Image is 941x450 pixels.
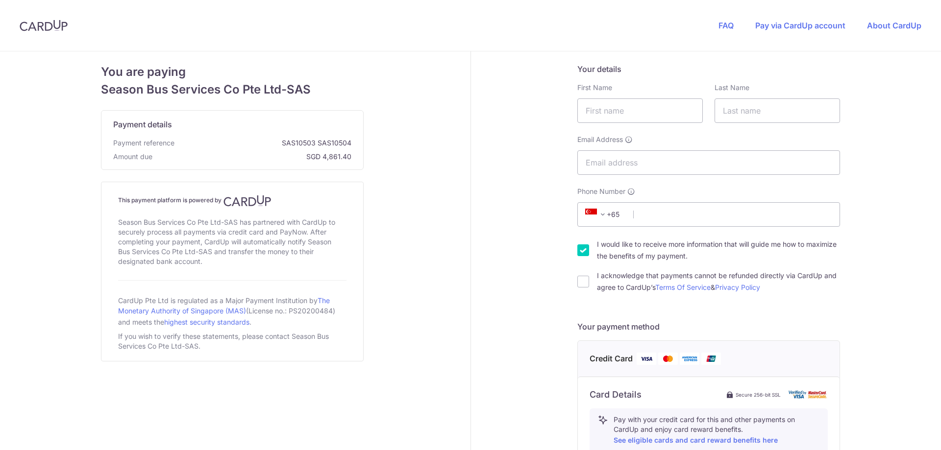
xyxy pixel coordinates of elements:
span: Season Bus Services Co Pte Ltd-SAS [101,81,364,98]
span: Credit Card [590,353,633,365]
img: CardUp [20,20,68,31]
img: Visa [637,353,656,365]
span: Payment details [113,118,172,130]
span: Phone Number [577,187,625,196]
img: Mastercard [658,353,678,365]
span: Amount due [113,152,152,162]
a: Privacy Policy [715,283,760,291]
label: First Name [577,83,612,93]
label: Last Name [715,83,749,93]
input: Email address [577,150,840,175]
h5: Your payment method [577,321,840,332]
input: First name [577,98,703,123]
a: Terms Of Service [655,283,711,291]
a: FAQ [718,21,734,30]
iframe: Opens a widget where you can find more information [878,421,931,445]
a: Pay via CardUp account [755,21,845,30]
span: Email Address [577,135,623,144]
img: card secure [789,390,828,399]
p: Pay with your credit card for this and other payments on CardUp and enjoy card reward benefits. [614,415,819,446]
span: SGD 4,861.40 [156,152,351,162]
a: See eligible cards and card reward benefits here [614,436,778,444]
div: If you wish to verify these statements, please contact Season Bus Services Co Pte Ltd-SAS. [118,330,347,353]
span: SAS10503 SAS10504 [178,138,351,148]
label: I acknowledge that payments cannot be refunded directly via CardUp and agree to CardUp’s & [597,270,840,293]
img: Union Pay [701,353,721,365]
span: You are paying [101,63,364,81]
h4: This payment platform is powered by [118,195,347,207]
img: CardUp [223,195,272,207]
div: Season Bus Services Co Pte Ltd-SAS has partnered with CardUp to securely process all payments via... [118,215,347,268]
a: highest security standards [164,318,249,326]
input: Last name [715,98,840,123]
h6: Card Details [590,389,642,401]
span: +65 [582,209,626,220]
a: About CardUp [867,21,921,30]
h5: Your details [577,63,840,75]
span: Secure 256-bit SSL [736,391,781,399]
span: Payment reference [113,138,174,148]
label: I would like to receive more information that will guide me how to maximize the benefits of my pa... [597,238,840,262]
span: +65 [585,209,609,220]
img: American Express [680,353,699,365]
div: CardUp Pte Ltd is regulated as a Major Payment Institution by (License no.: PS20200484) and meets... [118,292,347,330]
